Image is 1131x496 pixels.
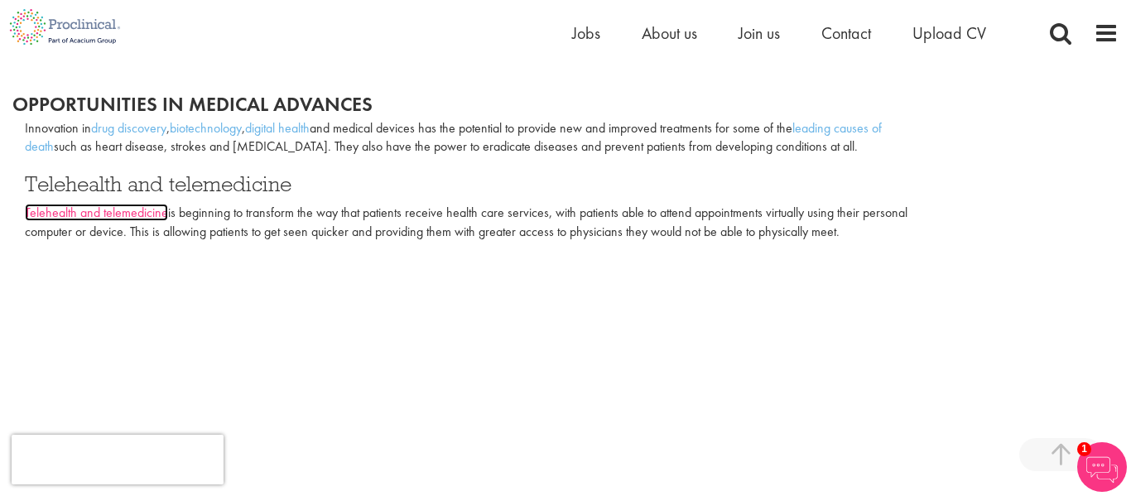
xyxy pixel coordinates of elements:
a: leading causes of death [25,119,882,156]
span: 1 [1077,442,1091,456]
iframe: reCAPTCHA [12,435,224,484]
p: Innovation in , , and medical devices has the potential to provide new and improved treatments fo... [25,119,922,157]
a: Join us [739,22,780,44]
p: is beginning to transform the way that patients receive health care services, with patients able ... [25,204,922,242]
a: digital health [245,119,310,137]
h3: Telehealth and telemedicine [25,173,922,195]
a: biotechnology [170,119,242,137]
a: Telehealth and telemedicine [25,204,168,221]
a: Jobs [572,22,600,44]
span: OPPORTUNITIES IN MEDICAL ADVANCES [12,91,373,117]
a: drug discovery [91,119,166,137]
a: Contact [821,22,871,44]
img: Chatbot [1077,442,1127,492]
a: Upload CV [912,22,986,44]
a: About us [642,22,697,44]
